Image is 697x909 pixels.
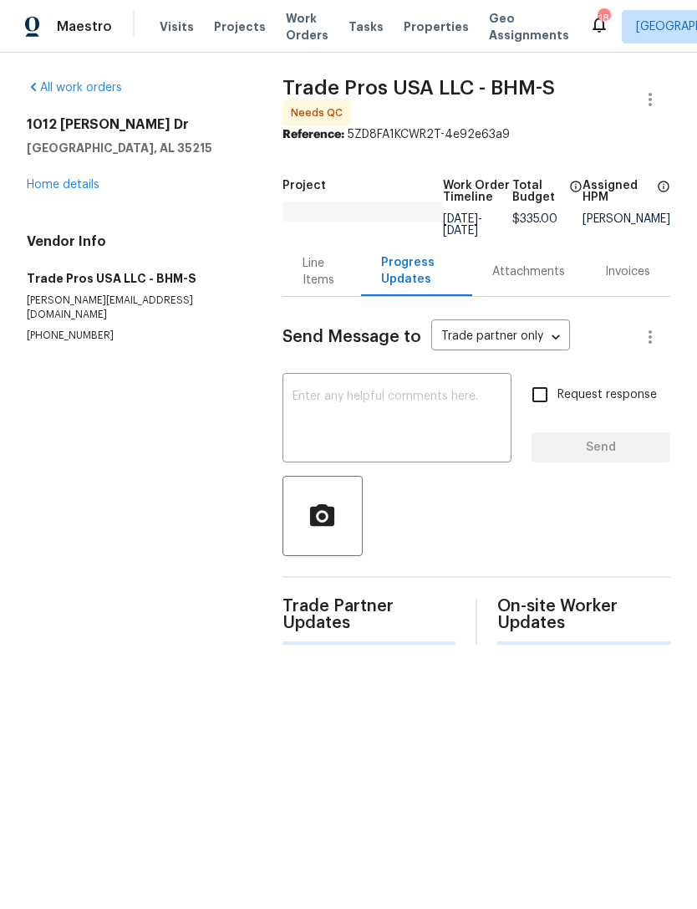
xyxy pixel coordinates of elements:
[282,180,326,192] h5: Project
[605,263,650,280] div: Invoices
[57,18,112,35] span: Maestro
[404,18,469,35] span: Properties
[27,116,242,133] h2: 1012 [PERSON_NAME] Dr
[431,324,570,351] div: Trade partner only
[27,294,242,322] p: [PERSON_NAME][EMAIL_ADDRESS][DOMAIN_NAME]
[657,180,670,213] span: The hpm assigned to this work order.
[569,180,583,213] span: The total cost of line items that have been proposed by Opendoor. This sum includes line items th...
[557,386,657,404] span: Request response
[492,263,565,280] div: Attachments
[282,129,344,140] b: Reference:
[27,233,242,250] h4: Vendor Info
[27,329,242,343] p: [PHONE_NUMBER]
[282,126,670,143] div: 5ZD8FA1KCWR2T-4e92e63a9
[583,213,670,225] div: [PERSON_NAME]
[291,105,349,121] span: Needs QC
[497,598,670,631] span: On-site Worker Updates
[512,180,564,203] h5: Total Budget
[27,140,242,156] h5: [GEOGRAPHIC_DATA], AL 35215
[583,180,652,203] h5: Assigned HPM
[381,254,452,288] div: Progress Updates
[512,213,557,225] span: $335.00
[160,18,194,35] span: Visits
[282,78,555,98] span: Trade Pros USA LLC - BHM-S
[598,10,609,27] div: 18
[282,598,455,631] span: Trade Partner Updates
[443,213,482,237] span: -
[303,255,341,289] div: Line Items
[348,21,384,33] span: Tasks
[282,329,421,345] span: Send Message to
[286,10,328,43] span: Work Orders
[214,18,266,35] span: Projects
[443,213,478,225] span: [DATE]
[27,82,122,94] a: All work orders
[443,180,513,203] h5: Work Order Timeline
[443,225,478,237] span: [DATE]
[27,270,242,287] h5: Trade Pros USA LLC - BHM-S
[27,179,99,191] a: Home details
[489,10,569,43] span: Geo Assignments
